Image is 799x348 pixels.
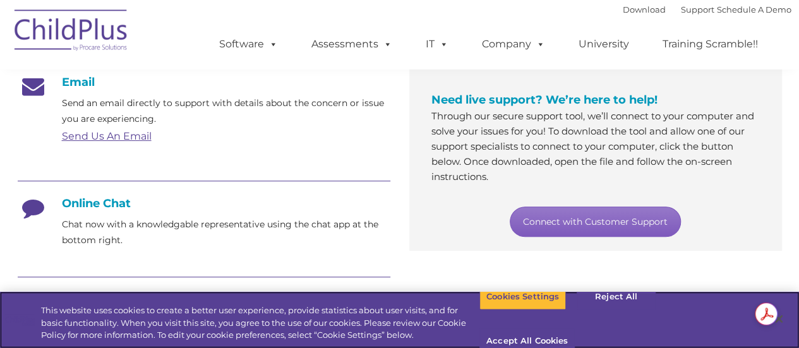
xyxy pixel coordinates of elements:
a: Schedule A Demo [717,4,791,15]
a: University [566,32,642,57]
a: Software [207,32,291,57]
a: Support [681,4,714,15]
span: Need live support? We’re here to help! [431,93,658,107]
a: Company [469,32,558,57]
a: Download [623,4,666,15]
h4: Email [18,75,390,89]
a: IT [413,32,461,57]
img: ChildPlus by Procare Solutions [8,1,135,64]
h4: Online Chat [18,196,390,210]
div: This website uses cookies to create a better user experience, provide statistics about user visit... [41,304,479,342]
p: Chat now with a knowledgable representative using the chat app at the bottom right. [62,217,390,248]
p: Through our secure support tool, we’ll connect to your computer and solve your issues for you! To... [431,109,760,184]
a: Connect with Customer Support [510,207,681,237]
a: Assessments [299,32,405,57]
a: Send Us An Email [62,130,152,142]
button: Cookies Settings [479,284,566,310]
a: Training Scramble!! [650,32,771,57]
button: Reject All [577,284,656,310]
p: Send an email directly to support with details about the concern or issue you are experiencing. [62,95,390,127]
font: | [623,4,791,15]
